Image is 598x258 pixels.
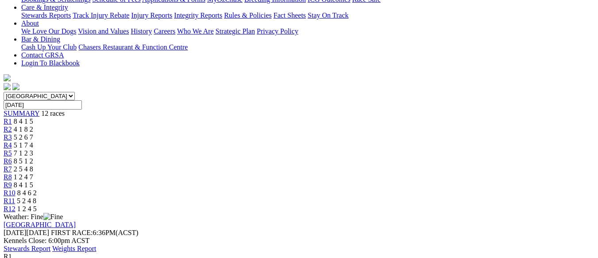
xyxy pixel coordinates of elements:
[4,213,63,220] span: Weather: Fine
[174,11,222,19] a: Integrity Reports
[4,197,15,205] a: R11
[224,11,272,19] a: Rules & Policies
[12,83,19,90] img: twitter.svg
[177,27,214,35] a: Who We Are
[14,173,33,181] span: 1 2 4 7
[21,11,594,19] div: Care & Integrity
[78,43,188,51] a: Chasers Restaurant & Function Centre
[78,27,129,35] a: Vision and Values
[4,229,49,236] span: [DATE]
[14,149,33,157] span: 7 1 2 3
[4,205,15,212] a: R12
[21,43,77,51] a: Cash Up Your Club
[21,51,64,59] a: Contact GRSA
[4,125,12,133] a: R2
[21,11,71,19] a: Stewards Reports
[21,4,68,11] a: Care & Integrity
[17,197,36,205] span: 5 2 4 8
[21,19,39,27] a: About
[274,11,306,19] a: Fact Sheets
[4,100,82,110] input: Select date
[14,118,33,125] span: 8 4 1 5
[73,11,129,19] a: Track Injury Rebate
[4,245,50,252] a: Stewards Report
[4,181,12,189] a: R9
[4,83,11,90] img: facebook.svg
[17,189,37,197] span: 8 4 6 2
[51,229,93,236] span: FIRST RACE:
[4,133,12,141] a: R3
[21,35,60,43] a: Bar & Dining
[4,221,76,228] a: [GEOGRAPHIC_DATA]
[21,59,80,67] a: Login To Blackbook
[216,27,255,35] a: Strategic Plan
[4,118,12,125] a: R1
[4,173,12,181] a: R8
[4,110,39,117] a: SUMMARY
[154,27,175,35] a: Careers
[4,237,594,245] div: Kennels Close: 6:00pm ACST
[4,141,12,149] a: R4
[43,213,63,221] img: Fine
[52,245,96,252] a: Weights Report
[4,229,27,236] span: [DATE]
[14,157,33,165] span: 8 5 1 2
[257,27,298,35] a: Privacy Policy
[14,133,33,141] span: 5 2 6 7
[4,157,12,165] a: R6
[51,229,139,236] span: 6:36PM(ACST)
[308,11,348,19] a: Stay On Track
[41,110,65,117] span: 12 races
[131,11,172,19] a: Injury Reports
[4,74,11,81] img: logo-grsa-white.png
[21,27,594,35] div: About
[14,125,33,133] span: 4 1 8 2
[131,27,152,35] a: History
[21,43,594,51] div: Bar & Dining
[17,205,37,212] span: 1 2 4 5
[4,165,12,173] a: R7
[14,141,33,149] span: 5 1 7 4
[4,189,15,197] a: R10
[14,165,33,173] span: 2 5 4 8
[4,149,12,157] a: R5
[14,181,33,189] span: 8 4 1 5
[21,27,76,35] a: We Love Our Dogs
